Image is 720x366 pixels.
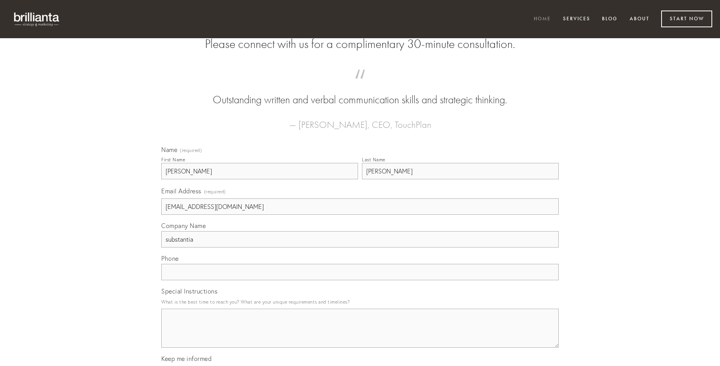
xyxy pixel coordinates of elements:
[204,186,226,197] span: (required)
[161,297,559,307] p: What is the best time to reach you? What are your unique requirements and timelines?
[161,255,179,262] span: Phone
[180,148,202,153] span: (required)
[161,187,201,195] span: Email Address
[174,77,546,92] span: “
[8,8,66,30] img: brillianta - research, strategy, marketing
[161,146,177,154] span: Name
[174,108,546,133] figcaption: — [PERSON_NAME], CEO, TouchPlan
[661,11,712,27] a: Start Now
[625,13,655,26] a: About
[161,37,559,51] h2: Please connect with us for a complimentary 30-minute consultation.
[558,13,595,26] a: Services
[597,13,623,26] a: Blog
[362,157,385,163] div: Last Name
[161,355,212,362] span: Keep me informed
[161,287,217,295] span: Special Instructions
[529,13,556,26] a: Home
[174,77,546,108] blockquote: Outstanding written and verbal communication skills and strategic thinking.
[161,222,206,230] span: Company Name
[161,157,185,163] div: First Name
